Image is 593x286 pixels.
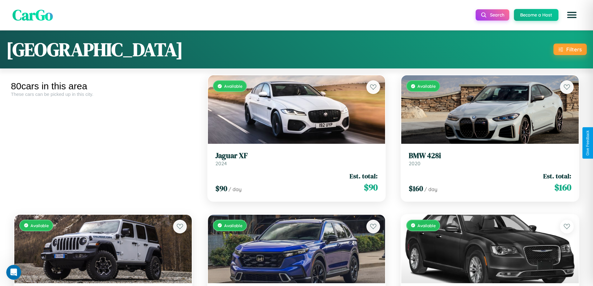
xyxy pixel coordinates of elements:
[215,151,378,166] a: Jaguar XF2024
[409,183,423,194] span: $ 160
[554,181,571,194] span: $ 160
[424,186,437,192] span: / day
[215,160,227,166] span: 2024
[490,12,504,18] span: Search
[224,83,242,89] span: Available
[476,9,509,21] button: Search
[224,223,242,228] span: Available
[6,265,21,280] iframe: Intercom live chat
[12,5,53,25] span: CarGo
[11,81,195,91] div: 80 cars in this area
[409,151,571,160] h3: BMW 428i
[417,223,436,228] span: Available
[215,183,227,194] span: $ 90
[586,130,590,156] div: Give Feedback
[350,171,378,181] span: Est. total:
[543,171,571,181] span: Est. total:
[514,9,558,21] button: Become a Host
[409,160,421,166] span: 2020
[215,151,378,160] h3: Jaguar XF
[11,91,195,97] div: These cars can be picked up in this city.
[228,186,242,192] span: / day
[417,83,436,89] span: Available
[553,44,587,55] button: Filters
[563,6,581,24] button: Open menu
[6,37,183,62] h1: [GEOGRAPHIC_DATA]
[566,46,582,53] div: Filters
[31,223,49,228] span: Available
[409,151,571,166] a: BMW 428i2020
[364,181,378,194] span: $ 90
